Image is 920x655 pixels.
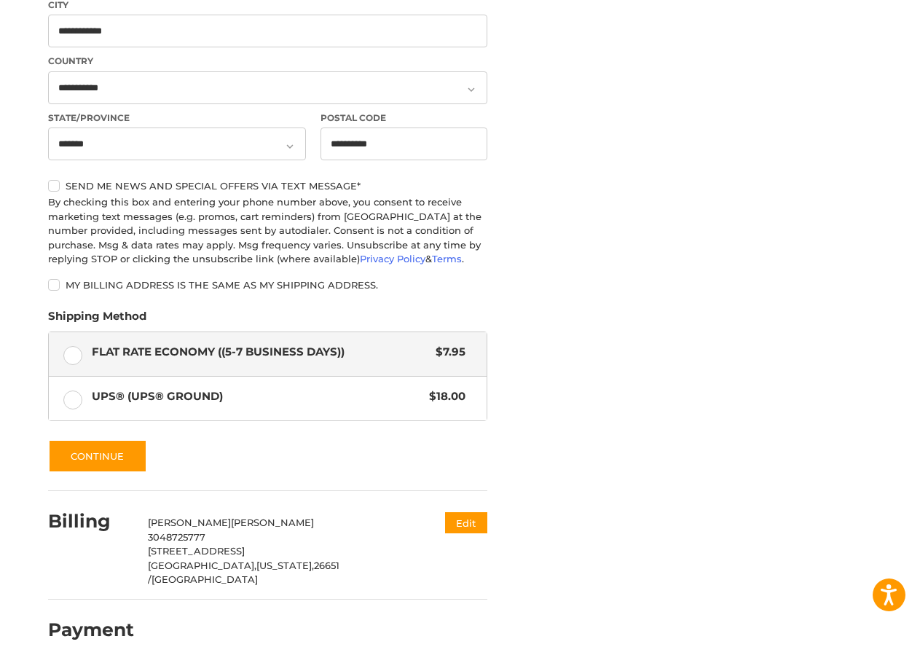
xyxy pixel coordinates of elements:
a: Terms [432,253,462,264]
label: My billing address is the same as my shipping address. [48,279,487,291]
label: Country [48,55,487,68]
span: $18.00 [422,388,465,405]
label: Postal Code [321,111,488,125]
span: [STREET_ADDRESS] [148,545,245,557]
span: [US_STATE], [256,560,314,571]
button: Edit [445,512,487,533]
iframe: Google Customer Reviews [800,616,920,655]
span: [PERSON_NAME] [231,517,314,528]
h2: Payment [48,619,134,641]
a: Privacy Policy [360,253,425,264]
h2: Billing [48,510,133,533]
legend: Shipping Method [48,308,146,332]
span: [PERSON_NAME] [148,517,231,528]
button: Continue [48,439,147,473]
span: [GEOGRAPHIC_DATA], [148,560,256,571]
label: State/Province [48,111,306,125]
span: UPS® (UPS® Ground) [92,388,422,405]
span: Flat Rate Economy ((5-7 Business Days)) [92,344,429,361]
span: [GEOGRAPHIC_DATA] [152,573,258,585]
label: Send me news and special offers via text message* [48,180,487,192]
span: $7.95 [428,344,465,361]
span: 3048725777 [148,531,205,543]
div: By checking this box and entering your phone number above, you consent to receive marketing text ... [48,195,487,267]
